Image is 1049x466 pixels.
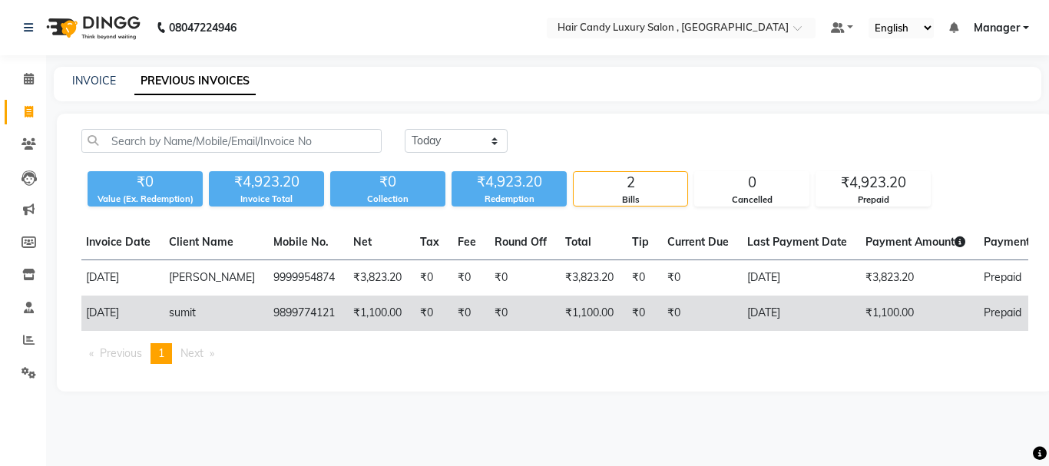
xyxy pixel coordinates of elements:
[86,235,151,249] span: Invoice Date
[169,270,255,284] span: [PERSON_NAME]
[458,235,476,249] span: Fee
[658,260,738,296] td: ₹0
[264,260,344,296] td: 9999954874
[158,346,164,360] span: 1
[738,296,856,331] td: [DATE]
[448,260,485,296] td: ₹0
[169,235,233,249] span: Client Name
[411,260,448,296] td: ₹0
[88,171,203,193] div: ₹0
[632,235,649,249] span: Tip
[209,171,324,193] div: ₹4,923.20
[556,260,623,296] td: ₹3,823.20
[667,235,729,249] span: Current Due
[134,68,256,95] a: PREVIOUS INVOICES
[344,260,411,296] td: ₹3,823.20
[984,270,1021,284] span: Prepaid
[420,235,439,249] span: Tax
[984,306,1021,319] span: Prepaid
[330,171,445,193] div: ₹0
[974,20,1020,36] span: Manager
[565,235,591,249] span: Total
[695,193,809,207] div: Cancelled
[865,235,965,249] span: Payment Amount
[209,193,324,206] div: Invoice Total
[353,235,372,249] span: Net
[856,296,975,331] td: ₹1,100.00
[452,171,567,193] div: ₹4,923.20
[411,296,448,331] td: ₹0
[330,193,445,206] div: Collection
[495,235,547,249] span: Round Off
[86,270,119,284] span: [DATE]
[86,306,119,319] span: [DATE]
[747,235,847,249] span: Last Payment Date
[72,74,116,88] a: INVOICE
[856,260,975,296] td: ₹3,823.20
[169,6,237,49] b: 08047224946
[574,193,687,207] div: Bills
[273,235,329,249] span: Mobile No.
[695,172,809,193] div: 0
[81,343,1028,364] nav: Pagination
[816,193,930,207] div: Prepaid
[452,193,567,206] div: Redemption
[88,193,203,206] div: Value (Ex. Redemption)
[169,306,196,319] span: sumit
[658,296,738,331] td: ₹0
[180,346,204,360] span: Next
[623,260,658,296] td: ₹0
[344,296,411,331] td: ₹1,100.00
[485,260,556,296] td: ₹0
[738,260,856,296] td: [DATE]
[448,296,485,331] td: ₹0
[264,296,344,331] td: 9899774121
[574,172,687,193] div: 2
[556,296,623,331] td: ₹1,100.00
[100,346,142,360] span: Previous
[816,172,930,193] div: ₹4,923.20
[81,129,382,153] input: Search by Name/Mobile/Email/Invoice No
[485,296,556,331] td: ₹0
[39,6,144,49] img: logo
[623,296,658,331] td: ₹0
